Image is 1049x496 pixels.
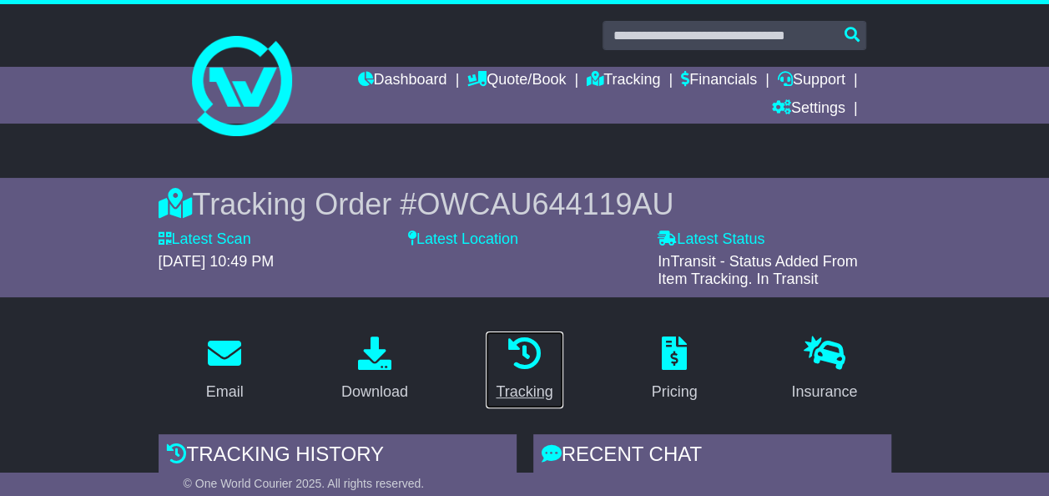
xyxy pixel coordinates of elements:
[467,67,566,95] a: Quote/Book
[184,477,425,490] span: © One World Courier 2025. All rights reserved.
[159,186,891,222] div: Tracking Order #
[485,331,563,409] a: Tracking
[533,434,891,479] div: RECENT CHAT
[681,67,757,95] a: Financials
[791,381,857,403] div: Insurance
[341,381,408,403] div: Download
[658,230,764,249] label: Latest Status
[159,434,517,479] div: Tracking history
[496,381,552,403] div: Tracking
[658,253,857,288] span: InTransit - Status Added From Item Tracking. In Transit
[206,381,244,403] div: Email
[159,230,251,249] label: Latest Scan
[330,331,419,409] a: Download
[587,67,660,95] a: Tracking
[778,67,845,95] a: Support
[652,381,698,403] div: Pricing
[772,95,845,124] a: Settings
[195,331,255,409] a: Email
[416,187,673,221] span: OWCAU644119AU
[159,253,275,270] span: [DATE] 10:49 PM
[357,67,446,95] a: Dashboard
[641,331,709,409] a: Pricing
[780,331,868,409] a: Insurance
[408,230,518,249] label: Latest Location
